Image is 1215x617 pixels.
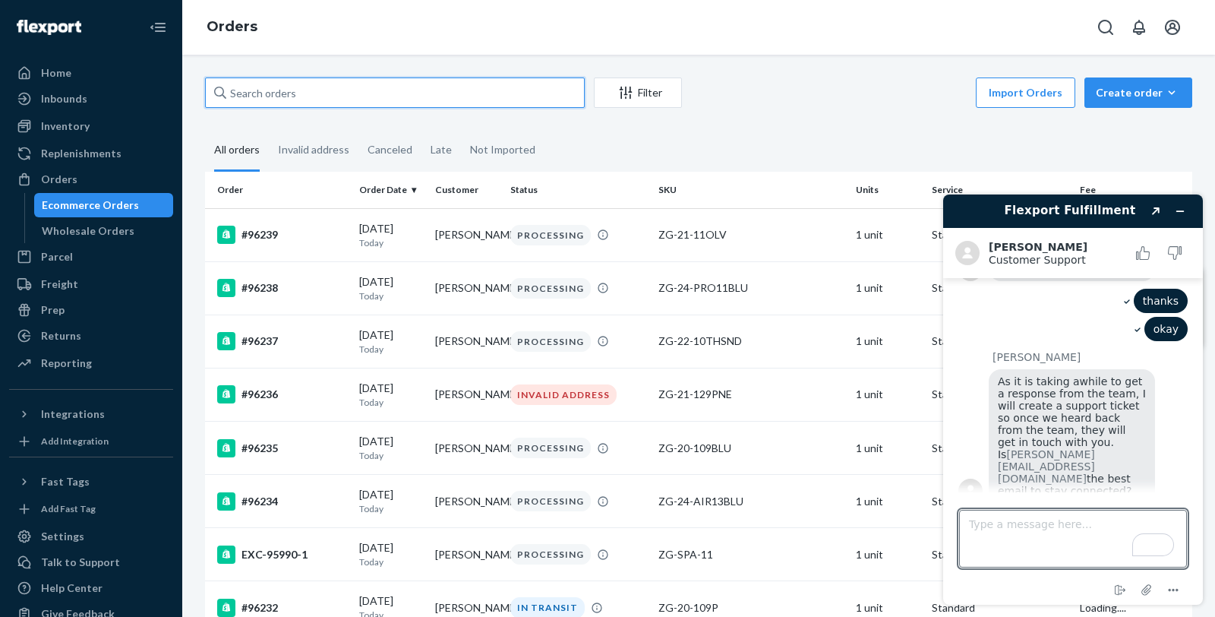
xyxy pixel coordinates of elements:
[368,130,412,169] div: Canceled
[1090,12,1121,43] button: Open Search Box
[9,272,173,296] a: Freight
[359,434,423,462] div: [DATE]
[429,208,505,261] td: [PERSON_NAME]
[658,227,844,242] div: ZG-21-11OLV
[359,343,423,356] p: Today
[594,78,682,108] button: Filter
[42,223,134,239] div: Wholesale Orders
[41,555,120,570] div: Talk to Support
[429,528,505,581] td: [PERSON_NAME]
[510,278,591,299] div: PROCESSING
[431,130,452,169] div: Late
[9,141,173,166] a: Replenishments
[658,334,844,349] div: ZG-22-10THSND
[41,172,77,187] div: Orders
[41,328,81,343] div: Returns
[9,61,173,85] a: Home
[926,172,1074,208] th: Service
[34,219,174,243] a: Wholesale Orders
[976,78,1075,108] button: Import Orders
[217,439,347,457] div: #96235
[41,474,90,489] div: Fast Tags
[510,384,617,405] div: INVALID ADDRESS
[41,302,65,318] div: Prep
[359,540,423,568] div: [DATE]
[510,544,591,565] div: PROCESSING
[359,396,423,409] p: Today
[429,475,505,528] td: [PERSON_NAME]
[217,332,347,350] div: #96237
[510,225,591,245] div: PROCESSING
[33,11,65,24] span: Chat
[217,279,347,297] div: #96238
[850,208,926,261] td: 1 unit
[41,65,71,81] div: Home
[205,78,585,108] input: Search orders
[359,555,423,568] p: Today
[41,249,73,264] div: Parcel
[34,193,174,217] a: Ecommerce Orders
[850,172,926,208] th: Units
[1074,172,1192,208] th: Fee
[435,183,499,196] div: Customer
[9,402,173,426] button: Integrations
[359,449,423,462] p: Today
[194,5,270,49] ol: breadcrumbs
[9,298,173,322] a: Prep
[9,324,173,348] a: Returns
[9,576,173,600] a: Help Center
[207,18,257,35] a: Orders
[217,385,347,403] div: #96236
[931,182,1215,617] iframe: To enrich screen reader interactions, please activate Accessibility in Grammarly extension settings
[658,441,844,456] div: ZG-20-109BLU
[359,236,423,249] p: Today
[850,422,926,475] td: 1 unit
[658,547,844,562] div: ZG-SPA-11
[429,315,505,368] td: [PERSON_NAME]
[652,172,850,208] th: SKU
[359,487,423,515] div: [DATE]
[658,600,844,615] div: ZG-20-109P
[510,491,591,511] div: PROCESSING
[510,438,591,458] div: PROCESSING
[41,502,96,515] div: Add Fast Tag
[658,280,844,296] div: ZG-24-PRO11BLU
[9,87,173,111] a: Inbounds
[850,315,926,368] td: 1 unit
[359,381,423,409] div: [DATE]
[595,85,681,100] div: Filter
[850,261,926,315] td: 1 unit
[850,368,926,421] td: 1 unit
[9,245,173,269] a: Parcel
[214,130,260,172] div: All orders
[143,12,173,43] button: Close Navigation
[41,91,87,106] div: Inbounds
[429,422,505,475] td: [PERSON_NAME]
[41,581,103,596] div: Help Center
[41,146,121,161] div: Replenishments
[205,172,353,208] th: Order
[359,221,423,249] div: [DATE]
[429,368,505,421] td: [PERSON_NAME]
[9,167,173,191] a: Orders
[504,172,652,208] th: Status
[217,546,347,564] div: EXC-95990-1
[1084,78,1192,108] button: Create order
[658,494,844,509] div: ZG-24-AIR13BLU
[41,529,84,544] div: Settings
